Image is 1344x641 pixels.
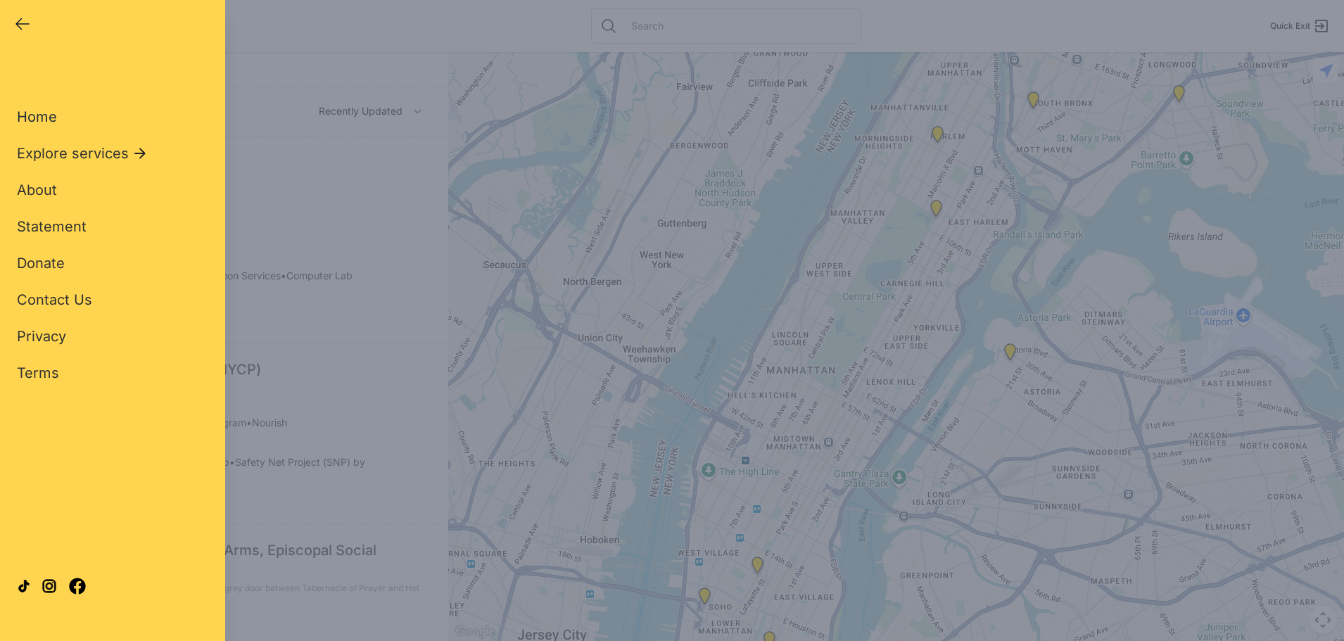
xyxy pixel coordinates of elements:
[17,144,129,163] span: Explore services
[17,144,148,163] button: Explore services
[17,326,66,346] a: Privacy
[17,253,65,273] a: Donate
[17,328,66,345] span: Privacy
[17,364,59,381] span: Terms
[17,217,87,236] a: Statement
[17,290,92,310] a: Contact Us
[17,182,57,198] span: About
[17,255,65,272] span: Donate
[17,291,92,308] span: Contact Us
[17,363,59,383] a: Terms
[17,107,57,127] a: Home
[17,218,87,235] span: Statement
[17,180,57,200] a: About
[17,108,57,125] span: Home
